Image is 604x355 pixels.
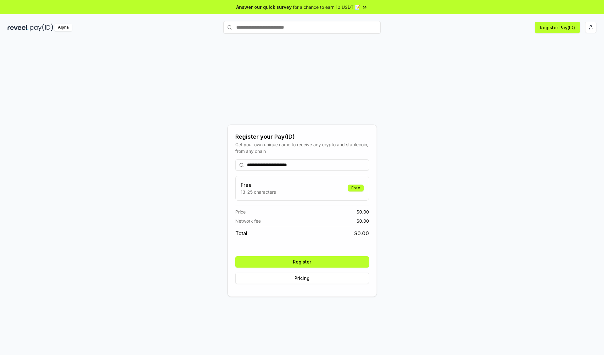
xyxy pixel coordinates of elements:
[235,208,246,215] span: Price
[293,4,360,10] span: for a chance to earn 10 USDT 📝
[235,141,369,154] div: Get your own unique name to receive any crypto and stablecoin, from any chain
[241,189,276,195] p: 13-25 characters
[241,181,276,189] h3: Free
[356,208,369,215] span: $ 0.00
[236,4,292,10] span: Answer our quick survey
[235,132,369,141] div: Register your Pay(ID)
[354,230,369,237] span: $ 0.00
[535,22,580,33] button: Register Pay(ID)
[30,24,53,31] img: pay_id
[8,24,29,31] img: reveel_dark
[356,218,369,224] span: $ 0.00
[235,218,261,224] span: Network fee
[235,273,369,284] button: Pricing
[348,185,364,191] div: Free
[235,230,247,237] span: Total
[54,24,72,31] div: Alpha
[235,256,369,268] button: Register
